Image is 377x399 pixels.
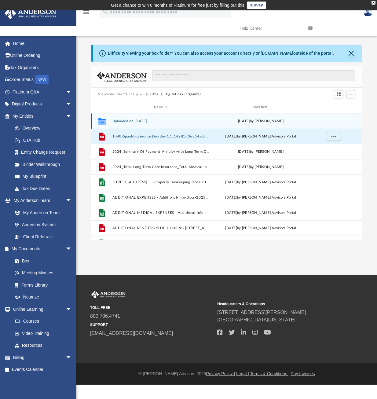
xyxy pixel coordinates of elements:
[102,8,109,15] i: search
[372,1,375,5] div: close
[9,207,75,219] a: My Anderson Team
[91,113,362,240] div: grid
[9,327,75,339] a: Video Training
[111,2,244,9] div: Get a chance to win 6 months of Platinum for free just by filling out this
[112,180,210,184] button: [STREET_ADDRESS] E - Property-Bookeeping-Docs-2024_Rental Expenses_other-17514275146864a9bae896b....
[82,12,90,16] a: menu
[3,7,58,19] img: Anderson Advisors Platinum Portal
[291,371,315,376] a: Pay Invoices
[112,211,210,215] button: ADDITIONAL MEDICAL EXPENSES - Additional-Info-Docs-20250126_Fep BCBS medical claims_BCBS Pharmacy...
[212,164,309,170] div: [DATE] by [PERSON_NAME]
[66,110,78,123] span: arrow_drop_down
[98,92,134,97] button: Viewable-ClientDocs
[66,86,78,98] span: arrow_drop_down
[236,371,249,376] a: Legal |
[112,119,210,123] button: Uploaded on [DATE]
[9,170,78,183] a: My Blueprint
[217,301,340,307] small: Headquarters & Operations
[90,291,127,298] img: Anderson Advisors Platinum Portal
[212,225,309,231] div: [DATE] by [PERSON_NAME] Advisors Portal
[4,351,81,364] a: Billingarrow_drop_down
[9,279,75,291] a: Forms Library
[235,16,304,40] a: Help Center
[206,371,235,376] a: Privacy Policy |
[112,165,210,169] button: 2024_Total Long Term Care Insurance_Total Medical Insurance_Paid.pdf
[66,303,78,316] span: arrow_drop_down
[212,104,309,110] div: Modified
[140,92,144,97] button: ···
[247,2,266,9] a: survey
[66,195,78,207] span: arrow_drop_down
[212,134,309,139] div: [DATE] by [PERSON_NAME] Advisors Portal
[112,134,210,138] button: 1040-SpauldingYeomanDeirdre-17514281836864ac57ccad2.pdf
[112,104,210,110] div: Name
[4,364,81,376] a: Events Calendar
[217,310,306,315] a: [STREET_ADDRESS][PERSON_NAME]
[9,339,78,352] a: Resources
[312,104,355,110] div: id
[9,315,78,328] a: Courses
[212,195,309,200] div: [DATE] by [PERSON_NAME] Advisors Portal
[9,146,81,159] a: Entity Change Request
[94,104,109,110] div: id
[334,90,343,99] button: Switch to Grid View
[149,92,159,97] button: 2024
[152,70,355,82] input: Search files and folders
[9,255,75,267] a: Box
[66,98,78,111] span: arrow_drop_down
[108,50,334,57] div: Difficulty viewing your box folder? You can also access your account directly on outside of the p...
[347,49,356,57] button: Close
[66,351,78,364] span: arrow_drop_down
[9,158,81,170] a: Binder Walkthrough
[4,98,81,110] a: Digital Productsarrow_drop_down
[76,371,377,377] div: © [PERSON_NAME] Advisors 2025
[4,86,81,98] a: Platinum Q&Aarrow_drop_down
[212,149,309,155] div: [DATE] by [PERSON_NAME]
[363,8,372,16] img: User Pic
[4,303,78,315] a: Online Learningarrow_drop_down
[261,51,293,56] a: [DOMAIN_NAME]
[250,371,290,376] a: Terms & Conditions |
[4,37,81,49] a: Home
[4,195,78,207] a: My Anderson Teamarrow_drop_down
[112,150,210,154] button: 2024_Summary Of Payment_Annuity with Long Term Care and Vision and Dental.pdf
[212,180,309,185] div: [DATE] by [PERSON_NAME] Advisors Portal
[112,196,210,200] button: ADDITIONAL EXPENSES - Additional-Info-Docs-20250116_Fep BCBS medical claims paid in 2024-17514280...
[90,313,120,319] a: 800.706.4741
[164,92,201,97] button: Digital Tax Organizer
[327,132,341,141] button: More options
[9,134,81,146] a: CTA Hub
[112,226,210,230] button: ADDITIONAL RENT FROM DC HOUSING [STREET_ADDRESS] - Misc-Income-Docs-2024_1099-MISC_ DC HCVP-17514...
[82,9,90,16] i: menu
[4,74,81,86] a: Order StatusNEW
[90,322,213,328] small: SUPPORT
[9,219,78,231] a: Anderson System
[90,305,213,310] small: TOLL FREE
[90,331,173,336] a: [EMAIL_ADDRESS][DOMAIN_NAME]
[9,122,81,134] a: Overview
[9,291,78,303] a: Notarize
[4,49,81,62] a: Online Ordering
[4,243,78,255] a: My Documentsarrow_drop_down
[9,267,78,279] a: Meeting Minutes
[9,182,81,195] a: Tax Due Dates
[212,119,309,124] div: [DATE] by [PERSON_NAME]
[4,61,81,74] a: Tax Organizers
[9,231,78,243] a: Client Referrals
[35,75,49,84] div: NEW
[346,90,355,99] button: Add
[66,243,78,255] span: arrow_drop_down
[217,317,295,322] a: [GEOGRAPHIC_DATA][US_STATE]
[4,110,81,122] a: My Entitiesarrow_drop_down
[212,210,309,216] div: [DATE] by [PERSON_NAME] Advisors Portal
